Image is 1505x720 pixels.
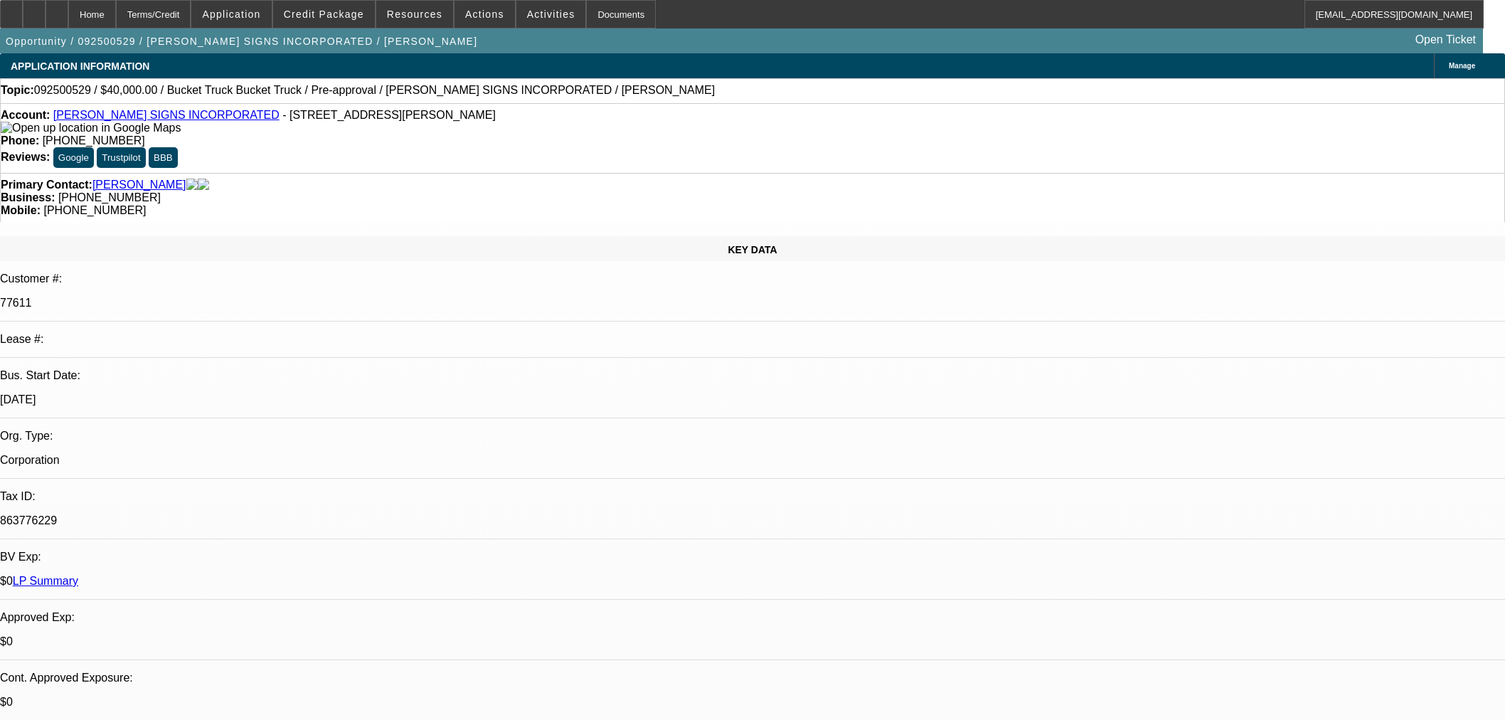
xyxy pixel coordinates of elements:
[53,109,280,121] a: [PERSON_NAME] SIGNS INCORPORATED
[1,122,181,134] a: View Google Maps
[1,109,50,121] strong: Account:
[282,109,496,121] span: - [STREET_ADDRESS][PERSON_NAME]
[1,179,92,191] strong: Primary Contact:
[1,204,41,216] strong: Mobile:
[53,147,94,168] button: Google
[58,191,161,203] span: [PHONE_NUMBER]
[273,1,375,28] button: Credit Package
[149,147,178,168] button: BBB
[34,84,715,97] span: 092500529 / $40,000.00 / Bucket Truck Bucket Truck / Pre-approval / [PERSON_NAME] SIGNS INCORPORA...
[465,9,504,20] span: Actions
[186,179,198,191] img: facebook-icon.png
[1,134,39,147] strong: Phone:
[191,1,271,28] button: Application
[387,9,442,20] span: Resources
[284,9,364,20] span: Credit Package
[1,84,34,97] strong: Topic:
[97,147,145,168] button: Trustpilot
[92,179,186,191] a: [PERSON_NAME]
[527,9,575,20] span: Activities
[728,244,777,255] span: KEY DATA
[376,1,453,28] button: Resources
[1449,62,1475,70] span: Manage
[454,1,515,28] button: Actions
[1,122,181,134] img: Open up location in Google Maps
[198,179,209,191] img: linkedin-icon.png
[43,204,146,216] span: [PHONE_NUMBER]
[1410,28,1482,52] a: Open Ticket
[516,1,586,28] button: Activities
[6,36,477,47] span: Opportunity / 092500529 / [PERSON_NAME] SIGNS INCORPORATED / [PERSON_NAME]
[1,191,55,203] strong: Business:
[1,151,50,163] strong: Reviews:
[202,9,260,20] span: Application
[43,134,145,147] span: [PHONE_NUMBER]
[13,575,78,587] a: LP Summary
[11,60,149,72] span: APPLICATION INFORMATION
